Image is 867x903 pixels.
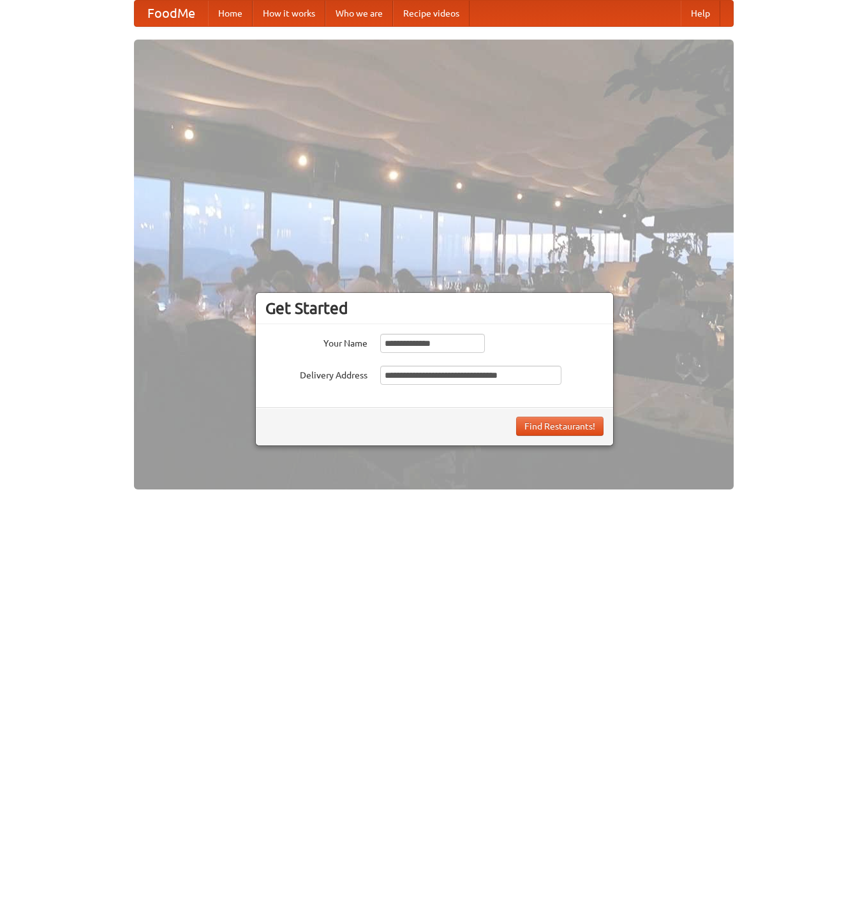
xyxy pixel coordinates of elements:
button: Find Restaurants! [516,417,604,436]
a: FoodMe [135,1,208,26]
a: Who we are [325,1,393,26]
a: How it works [253,1,325,26]
a: Home [208,1,253,26]
label: Delivery Address [265,366,367,382]
a: Recipe videos [393,1,470,26]
h3: Get Started [265,299,604,318]
a: Help [681,1,720,26]
label: Your Name [265,334,367,350]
